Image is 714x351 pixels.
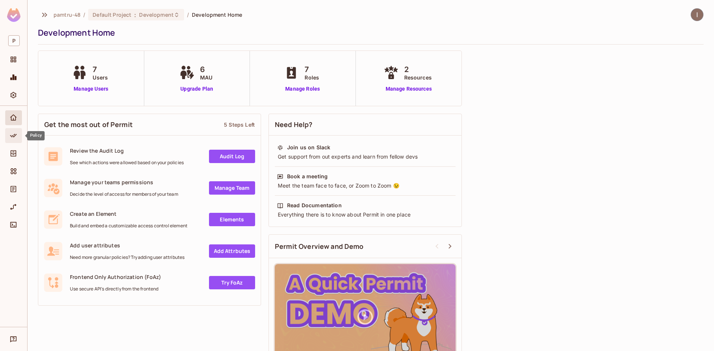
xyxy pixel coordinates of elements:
div: Elements [5,164,22,179]
a: Add Attrbutes [209,244,255,258]
span: Resources [404,74,432,81]
span: Need Help? [275,120,313,129]
span: Add user attributes [70,242,184,249]
div: Home [5,110,22,125]
div: Settings [5,88,22,103]
img: Ignacio T [691,9,703,21]
div: Book a meeting [287,173,328,180]
span: Review the Audit Log [70,147,184,154]
div: URL Mapping [5,199,22,214]
a: Manage Roles [282,85,323,93]
a: Manage Team [209,181,255,195]
a: Manage Users [70,85,112,93]
a: Try FoAz [209,276,255,289]
span: Get the most out of Permit [44,120,133,129]
span: See which actions were allowed based on your policies [70,160,184,166]
div: Join us on Slack [287,144,330,151]
span: Create an Element [70,210,187,217]
div: Help & Updates [5,332,22,347]
span: Use secure API's directly from the frontend [70,286,161,292]
span: 2 [404,64,432,75]
span: Roles [305,74,319,81]
li: / [187,11,189,18]
div: 5 Steps Left [224,121,255,128]
img: SReyMgAAAABJRU5ErkJggg== [7,8,20,22]
span: Development Home [192,11,242,18]
div: Workspace: pamtru-48 [5,32,22,49]
span: Development [139,11,173,18]
span: MAU [200,74,212,81]
span: : [134,12,136,18]
span: P [8,35,20,46]
span: Permit Overview and Demo [275,242,364,251]
span: the active workspace [54,11,80,18]
div: Development Home [38,27,700,38]
span: Decide the level of access for members of your team [70,191,178,197]
span: 7 [305,64,319,75]
span: Users [93,74,108,81]
div: Connect [5,217,22,232]
div: Policy [5,128,22,143]
span: Default Project [93,11,131,18]
div: Audit Log [5,182,22,196]
div: Monitoring [5,70,22,85]
div: Everything there is to know about Permit in one place [277,211,453,218]
span: Build and embed a customizable access control element [70,223,187,229]
span: Need more granular policies? Try adding user attributes [70,254,184,260]
a: Upgrade Plan [178,85,216,93]
div: Read Documentation [287,202,342,209]
span: 6 [200,64,212,75]
div: Policy [27,131,45,140]
a: Manage Resources [382,85,435,93]
div: Meet the team face to face, or Zoom to Zoom 😉 [277,182,453,189]
span: Manage your teams permissions [70,179,178,186]
li: / [83,11,85,18]
a: Audit Log [209,150,255,163]
div: Directory [5,146,22,161]
div: Projects [5,52,22,67]
span: Frontend Only Authorization (FoAz) [70,273,161,280]
span: 7 [93,64,108,75]
div: Get support from out experts and learn from fellow devs [277,153,453,160]
a: Elements [209,213,255,226]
